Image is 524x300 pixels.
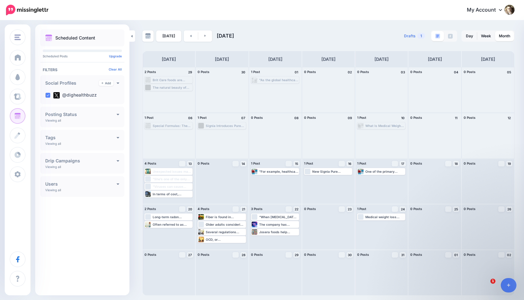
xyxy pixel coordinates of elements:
div: Special Formulas: The range includes foods for different age groups and health conditions of pets... [153,124,192,128]
span: 3 Posts [251,207,263,211]
div: Unexpected issues may arise, but staying adaptable and focusing on the end goal can help you navi... [153,170,192,173]
iframe: Intercom notifications message [376,239,502,283]
span: 0 Posts [251,253,263,256]
p: Scheduled Posts [43,55,122,58]
div: Long-term radon monitoring reveals the “big picture” of the occupant’s overall [MEDICAL_DATA] ind... [153,215,192,219]
img: calendar-grey-darker.png [145,33,151,39]
a: 14 [240,161,247,166]
h4: 09 [347,115,353,121]
img: paragraph-boxed.png [435,34,440,39]
span: 0 Posts [145,253,156,256]
span: 0 Posts [304,207,316,211]
span: 24 [401,208,405,211]
span: 0 Posts [251,116,263,119]
h4: Users [45,182,117,186]
span: 27 [188,253,192,256]
span: 18 [455,162,458,165]
h4: 06 [187,115,193,121]
div: “When [MEDICAL_DATA] hit, both patients and healthcare providers were in desperate need of a safe... [259,215,298,219]
h4: 29 [187,69,193,75]
span: 4 Posts [145,161,156,165]
span: 29 [295,253,298,256]
div: “She’s one of the only people I’ve met, other than my nursing colleagues from the AMBAR study, wh... [153,177,192,181]
div: What Is Medical Weight Loss? ▸ [URL] #MedicalWeightLoss #CombinesMedical #LosingWeight [365,124,405,128]
span: 13 [188,162,192,165]
h4: Filters [43,67,122,72]
h4: 05 [506,69,512,75]
span: 20 [188,208,192,211]
h4: 04 [453,69,459,75]
img: facebook-grey-square.png [448,34,453,39]
a: 17 [400,161,406,166]
span: 19 [508,162,511,165]
h4: [DATE] [268,55,282,63]
span: [DATE] [217,33,234,39]
a: 21 [240,206,247,212]
span: Drafts [404,34,416,38]
div: Brit Care foods are developed with the latest scientific research in veterinary science and nutri... [153,78,192,82]
h4: 08 [293,115,300,121]
span: 1 Post [251,70,260,74]
span: 1 Post [251,161,260,165]
h4: 12 [506,115,512,121]
span: 23 [348,208,352,211]
span: 25 [454,208,458,211]
span: 0 Posts [464,207,476,211]
h4: [DATE] [481,55,495,63]
a: Add [99,80,113,86]
div: Often referred to as ‘morning sickness’, [MEDICAL_DATA] are frequent in early pregnancy, but not ... [153,223,192,226]
span: 0 Posts [357,253,369,256]
a: 18 [453,161,459,166]
div: Several regulations govern telemedicine, ensuring that healthcare providers comply with establish... [206,230,245,234]
span: 16 [348,162,351,165]
a: Drafts1 [400,30,429,42]
h4: Posting Status [45,112,117,117]
div: Older adults considering [MEDICAL_DATA] should have a thorough [MEDICAL_DATA] to ensure they do n... [206,223,245,226]
div: "As the global healthcare landscape continues to evolve, the [GEOGRAPHIC_DATA], with its unique b... [259,78,298,82]
span: 1 Post [357,116,366,119]
div: Signia Introduces Pure Charge&Go BCT IX Hearing Aids Featuring Bluetooth® Classic Connectivity wi... [206,124,245,128]
span: 0 Posts [410,70,422,74]
span: 1 Post [304,161,313,165]
h4: Drip Campaigns [45,159,117,163]
a: 23 [347,206,353,212]
span: 0 Posts [198,70,210,74]
p: Scheduled Content [55,36,95,40]
h4: 10 [400,115,406,121]
a: Month [495,31,514,41]
a: 27 [187,252,193,258]
span: 4 Posts [198,207,210,211]
a: Upgrade [109,54,122,58]
a: 13 [187,161,193,166]
h4: [DATE] [374,55,389,63]
span: 22 [295,208,298,211]
h4: 02 [347,69,353,75]
span: 1 Post [357,161,366,165]
img: Missinglettr [6,5,48,15]
span: 21 [242,208,245,211]
a: 22 [293,206,300,212]
div: The natural beauty of the area not only provides a soothing environment but also helps individual... [153,86,192,89]
a: 20 [187,206,193,212]
span: 0 Posts [198,161,210,165]
h4: [DATE] [428,55,442,63]
label: @dighealthbuzz [53,92,97,98]
a: My Account [461,3,515,18]
h4: [DATE] [321,55,336,63]
span: 0 Posts [410,207,422,211]
span: 30 [348,253,352,256]
span: 28 [242,253,245,256]
p: Viewing all [45,188,61,192]
div: Medical weight loss programs often include personalized exercise plans that take into account the... [365,215,405,219]
p: Viewing all [45,165,61,169]
h4: 07 [240,115,247,121]
h4: Social Profiles [45,81,99,85]
a: 24 [400,206,406,212]
img: twitter-square.png [53,92,60,98]
a: 30 [347,252,353,258]
h4: [DATE] [215,55,229,63]
img: calendar.png [45,34,52,41]
span: 0 Posts [464,161,476,165]
div: New Signia Pure Charge&Go BCT IX Hearing Aids Now Available at HearUSA Centers Nationwide [URL][D... [312,170,352,173]
span: 1 [417,33,425,39]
